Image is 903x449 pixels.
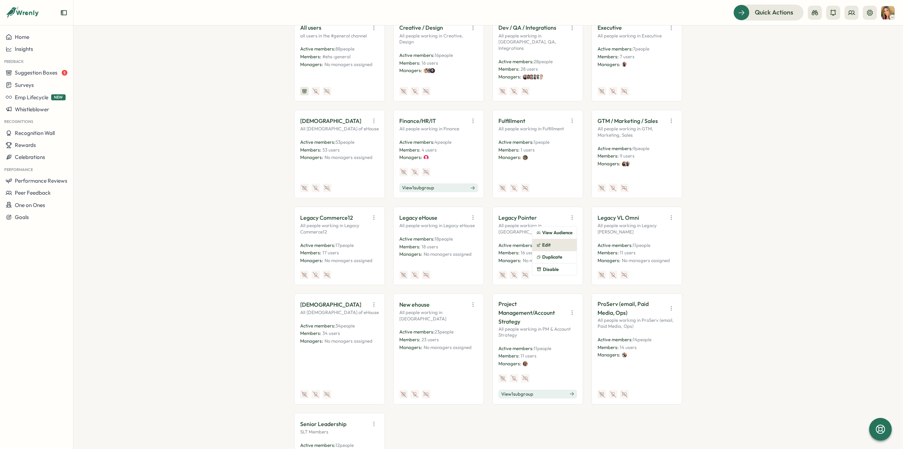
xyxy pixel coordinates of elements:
span: Performance Reviews [15,177,67,184]
p: GTM / Marketing / Sales [598,117,658,125]
span: 16 users [521,250,537,255]
span: Emp Lifecycle [15,94,48,101]
p: No managers assigned [424,344,472,351]
span: Recognition Wall [15,130,55,136]
span: 1 people [534,139,550,145]
p: Managers: [300,154,323,161]
p: Legacy VL Omni [598,213,639,222]
button: Quick Actions [733,5,804,20]
p: Managers: [399,251,422,258]
span: Quick Actions [755,8,793,17]
img: Chris Pointer [427,68,432,73]
p: Legacy Pointer [498,213,537,222]
span: Rewards [15,142,36,148]
span: 4 people [435,139,451,145]
p: Managers: [598,258,620,264]
button: Tarin O'Neill [881,6,895,19]
p: [DEMOGRAPHIC_DATA] [300,300,361,309]
p: Managers: [300,338,323,344]
span: 11 users [620,250,636,255]
span: Active members: [598,146,633,151]
img: Macy White [424,68,429,73]
p: All people working in Creative, Design [399,33,478,45]
p: No managers assigned [325,338,372,344]
span: Active members: [598,337,633,342]
span: 1 users [521,147,535,153]
span: Active members: [498,139,534,145]
span: Active members: [498,59,534,64]
img: Hartwell [529,75,534,79]
p: Managers: [598,161,620,167]
button: View Audience [532,227,577,239]
p: Managers: [498,258,521,264]
img: Dave Truman [539,75,544,79]
button: Disable [532,264,577,276]
p: Fulfillment [498,117,525,125]
img: Adam Hanin [523,155,528,160]
span: Members: [300,147,321,153]
button: View1subgroup [399,183,478,193]
img: Aaron Quinn [523,75,528,79]
img: Christine Boucher [523,361,528,366]
p: all users in the #general channel [300,33,379,39]
img: Jeff Jenkins [430,68,435,73]
span: 34 users [322,330,340,336]
p: Dev / QA / Integrations [498,23,556,32]
p: All [DEMOGRAPHIC_DATA] of eHouse [300,309,379,316]
p: Managers: [399,344,422,351]
p: All people working in Fulfillment [498,126,577,132]
p: Legacy Commerce12 [300,213,353,222]
p: Managers: [498,361,521,367]
span: NEW [51,94,66,100]
span: Members: [598,54,619,59]
p: All users [300,23,321,32]
p: Managers: [399,67,422,74]
p: Managers: [498,154,521,161]
p: All people working in Legacy Commerce12 [300,223,379,235]
span: Members: [598,153,619,159]
p: New ehouse [399,300,430,309]
p: All people working in [GEOGRAPHIC_DATA] [399,309,478,322]
span: Active members: [399,236,435,242]
span: 11 users [521,353,537,359]
p: All people working in Legacy eHouse [399,223,478,229]
span: 88 people [335,46,354,52]
span: 53 users [322,147,340,153]
img: Stacey Hafers [424,155,429,160]
span: 53 people [335,139,354,145]
p: All [DEMOGRAPHIC_DATA] of eHouse [300,126,379,132]
span: Peer Feedback [15,189,51,196]
p: All people working in [GEOGRAPHIC_DATA] [498,223,577,235]
span: Active members: [498,345,534,351]
span: 7 users [620,54,635,59]
span: 14 people [633,337,652,342]
img: Lindsey Murray [622,353,627,358]
p: All people working in Legacy [PERSON_NAME] [598,223,676,235]
span: Surveys [15,82,34,88]
span: 17 people [335,242,354,248]
span: Active members: [598,242,633,248]
p: No managers assigned [622,258,670,264]
p: No managers assigned [424,251,472,258]
span: 34 people [335,323,355,329]
span: Members: [498,147,520,153]
span: 9 people [633,146,649,151]
span: 4 users [422,147,437,153]
span: Members: [399,147,420,153]
span: Members: [498,353,520,359]
span: View 1 sub group [501,391,533,397]
p: Project Management/Account Strategy [498,300,564,326]
span: 17 users [322,250,339,255]
span: Members: [300,330,321,336]
span: One on Ones [15,202,45,208]
p: Managers: [598,61,620,68]
p: Managers: [399,154,422,161]
span: Active members: [300,323,335,329]
span: Insights [15,46,33,52]
p: [DEMOGRAPHIC_DATA] [300,117,361,125]
span: 23 users [422,337,439,342]
p: No managers assigned [325,154,372,161]
button: Duplicate [532,251,577,263]
p: All people working in PM & Account Strategy [498,326,577,338]
img: Christine Henderson [526,75,531,79]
